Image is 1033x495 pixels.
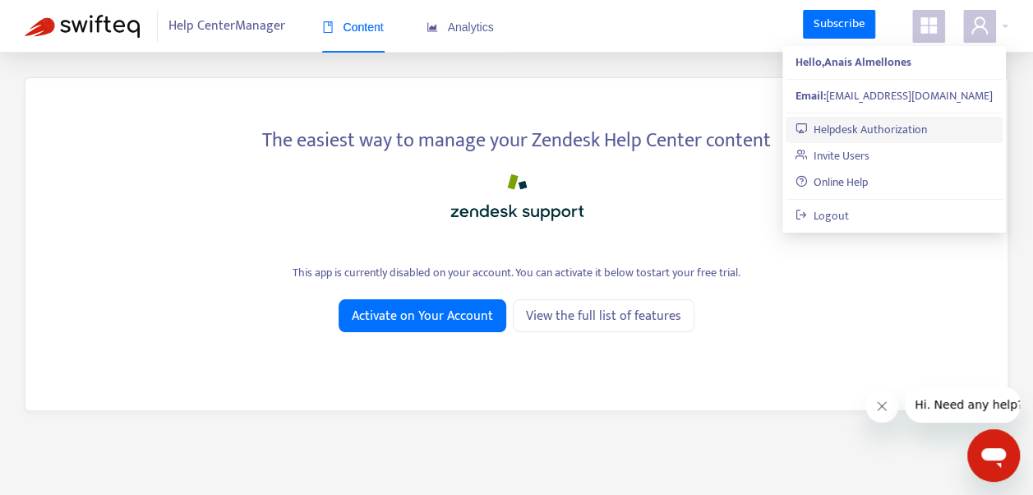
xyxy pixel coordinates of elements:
a: Invite Users [796,146,869,165]
strong: Email: [796,86,826,105]
a: View the full list of features [513,299,694,332]
span: Content [322,21,384,34]
button: Activate on Your Account [339,299,506,332]
div: This app is currently disabled on your account. You can activate it below to start your free trial . [50,264,983,281]
iframe: Button to launch messaging window [967,429,1020,482]
iframe: Close message [865,390,898,423]
iframe: Message from company [905,386,1020,423]
a: Subscribe [803,10,875,39]
span: Activate on Your Account [352,306,493,326]
img: zendesk_support_logo.png [435,168,599,227]
span: View the full list of features [526,306,681,326]
span: user [970,16,989,35]
span: Hi. Need any help? [10,12,118,25]
span: appstore [919,16,938,35]
a: Logout [796,206,849,225]
span: book [322,21,334,33]
div: [EMAIL_ADDRESS][DOMAIN_NAME] [796,87,993,105]
strong: Hello, Anais Almellones [796,53,911,72]
div: The easiest way to manage your Zendesk Help Center content [50,119,983,155]
span: area-chart [427,21,438,33]
a: Online Help [796,173,868,192]
a: Helpdesk Authorization [796,120,927,139]
span: Analytics [427,21,494,34]
img: Swifteq [25,15,140,38]
span: Help Center Manager [168,11,285,42]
